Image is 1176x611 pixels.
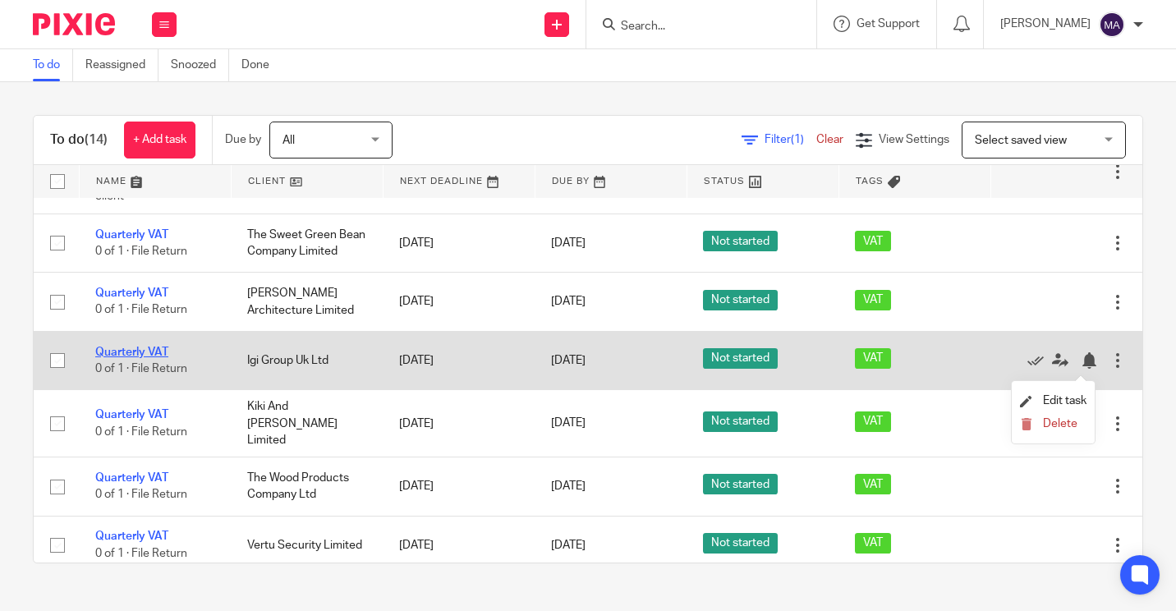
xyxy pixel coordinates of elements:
a: Quarterly VAT [95,347,168,358]
span: VAT [855,533,891,554]
a: Done [241,49,282,81]
a: Quarterly VAT [95,287,168,299]
span: [DATE] [551,418,586,430]
span: [DATE] [551,480,586,492]
button: Delete [1020,418,1086,431]
span: Not started [703,348,778,369]
td: Vertu Security Limited [231,516,383,574]
span: [DATE] [551,296,586,308]
span: [DATE] [551,355,586,366]
a: Quarterly VAT [95,409,168,420]
input: Search [619,20,767,34]
p: Due by [225,131,261,148]
a: To do [33,49,73,81]
span: Select saved view [975,135,1067,146]
span: 0 of 1 · File Return [95,246,187,257]
h1: To do [50,131,108,149]
td: [PERSON_NAME] Architecture Limited [231,273,383,331]
a: Quarterly VAT [95,531,168,542]
span: 0 of 1 · File Return [95,489,187,501]
a: Mark as done [1027,352,1052,369]
td: [DATE] [383,331,535,389]
span: VAT [855,231,891,251]
span: VAT [855,411,891,432]
span: [DATE] [551,237,586,249]
span: Not started [703,474,778,494]
p: [PERSON_NAME] [1000,16,1091,32]
span: Not started [703,231,778,251]
span: 0 of 1 · File Return [95,305,187,316]
span: All [283,135,295,146]
a: Snoozed [171,49,229,81]
span: (1) [791,134,804,145]
a: Quarterly VAT [95,229,168,241]
td: The Sweet Green Bean Company Limited [231,214,383,272]
img: svg%3E [1099,11,1125,38]
td: [DATE] [383,214,535,272]
span: VAT [855,474,891,494]
a: Edit task [1020,395,1086,407]
span: Not started [703,411,778,432]
td: The Wood Products Company Ltd [231,457,383,516]
span: (14) [85,133,108,146]
span: Get Support [857,18,920,30]
a: Clear [816,134,843,145]
span: View Settings [879,134,949,145]
span: Tags [856,177,884,186]
td: [DATE] [383,273,535,331]
span: Edit task [1043,395,1086,407]
td: Kiki And [PERSON_NAME] Limited [231,390,383,457]
a: + Add task [124,122,195,158]
span: Filter [765,134,816,145]
span: VAT [855,348,891,369]
span: Delete [1043,418,1077,430]
span: [DATE] [551,540,586,551]
td: [DATE] [383,457,535,516]
span: 0 of 1 · File Return [95,548,187,559]
span: Not started [703,290,778,310]
span: 0 of 1 · Send report to client [95,174,206,203]
span: 0 of 1 · File Return [95,363,187,374]
a: Quarterly VAT [95,472,168,484]
span: Not started [703,533,778,554]
span: VAT [855,290,891,310]
a: Reassigned [85,49,158,81]
td: [DATE] [383,390,535,457]
img: Pixie [33,13,115,35]
td: Igi Group Uk Ltd [231,331,383,389]
span: 0 of 1 · File Return [95,426,187,438]
td: [DATE] [383,516,535,574]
